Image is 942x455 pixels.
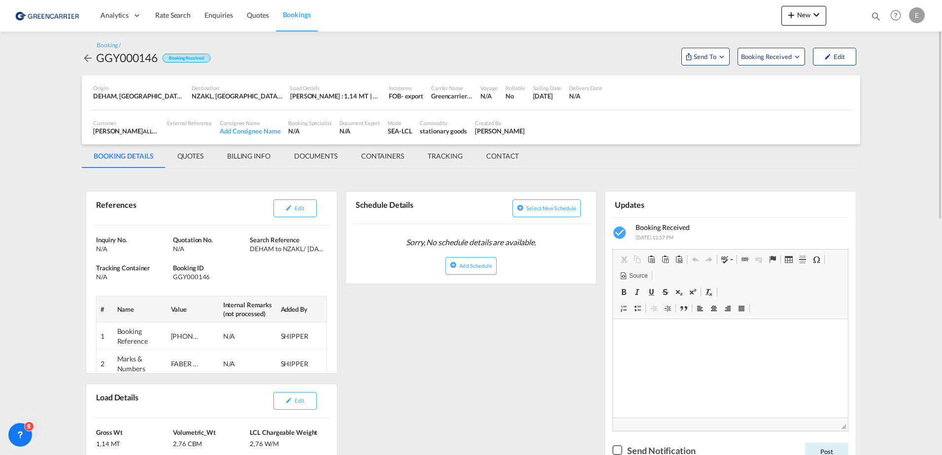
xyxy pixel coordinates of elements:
div: N/A [288,127,331,135]
span: Quotation No. [173,236,213,244]
div: E [909,7,925,23]
a: Link (Ctrl+K) [738,253,752,266]
div: N/A [96,272,170,281]
div: N/A [173,244,247,253]
div: [PERSON_NAME] [93,127,159,135]
md-tab-item: DOCUMENTS [282,144,349,168]
a: Copy (Ctrl+C) [631,253,644,266]
td: 1 [97,323,113,350]
a: Underline (Ctrl+U) [644,286,658,298]
div: Updates [612,195,728,213]
span: Resize [841,424,846,429]
div: N/A [223,359,253,369]
div: Destination [192,84,282,92]
md-tab-item: QUOTES [166,144,215,168]
a: Insert/Remove Bulleted List [631,302,644,315]
div: FOB [389,92,401,100]
img: 1378a7308afe11ef83610d9e779c6b34.png [15,4,81,27]
span: LCL Chargeable Weight [250,428,317,436]
span: Send To [693,52,717,62]
a: Subscript [672,286,686,298]
span: Edit [295,205,304,211]
div: Add Consignee Name [220,127,280,135]
md-tab-item: BOOKING DETAILS [82,144,166,168]
div: Load Details [290,84,381,92]
div: icon-magnify [871,11,881,26]
a: Source [617,269,650,282]
div: Sailing Date [533,84,562,92]
button: Open demo menu [681,48,730,65]
a: Insert/Remove Numbered List [617,302,631,315]
th: # [97,296,113,322]
div: Load Details [94,388,142,414]
div: DEHAM to NZAKL/ 08 October, 2025 [250,244,324,253]
span: Search Reference [250,236,299,244]
div: GGY000146 [96,50,158,65]
a: Paste (Ctrl+V) [644,253,658,266]
a: Increase Indent [661,302,674,315]
div: 2,76 CBM [173,437,247,448]
div: Commodity [420,119,467,127]
button: icon-pencilEdit [813,48,856,65]
md-icon: icon-plus-circle [450,261,457,268]
div: References [94,195,209,221]
span: Booking ID [173,264,204,272]
md-icon: icon-magnify [871,11,881,22]
md-pagination-wrapper: Use the left and right arrow keys to navigate between tabs [82,144,531,168]
span: Analytics [101,10,129,20]
md-icon: icon-checkbox-marked-circle [612,225,628,241]
div: 1,14 MT [96,437,170,448]
a: Spell Check As You Type [718,253,736,266]
th: Added By [277,296,327,322]
div: Booking Received [163,54,210,63]
div: Document Expert [339,119,380,127]
span: Booking Received [636,223,690,231]
div: N/A [223,331,253,341]
a: Decrease Indent [647,302,661,315]
span: Bookings [283,10,311,19]
span: Sorry, No schedule details are available. [402,233,540,252]
td: Booking Reference [113,323,167,350]
md-icon: icon-chevron-down [810,9,822,21]
md-tab-item: CONTAINERS [349,144,416,168]
md-tab-item: BILLING INFO [215,144,282,168]
div: N/A [339,127,380,135]
a: Italic (Ctrl+I) [631,286,644,298]
button: icon-plus 400-fgNewicon-chevron-down [781,6,826,26]
md-icon: icon-arrow-left [82,52,94,64]
div: External Reference [167,119,212,127]
a: Paste as plain text (Ctrl+Shift+V) [658,253,672,266]
span: Tracking Container [96,264,150,272]
div: Consignee Name [220,119,280,127]
div: GGY000146 [173,272,247,281]
div: Bianca Holzenkaempfer [475,127,525,135]
div: N/A [569,92,602,100]
md-icon: icon-pencil [285,204,292,211]
td: SHIPPER [277,350,327,378]
span: Gross Wt [96,428,123,436]
span: New [785,11,822,19]
md-icon: icon-pencil [824,53,831,60]
span: Inquiry No. [96,236,127,244]
div: - export [401,92,423,100]
a: Remove Format [702,286,716,298]
td: Marks & Numbers [113,350,167,378]
md-tab-item: TRACKING [416,144,474,168]
div: Help [887,7,909,25]
a: Unlink [752,253,766,266]
div: [PERSON_NAME] : 1,14 MT | Volumetric Wt : 2,76 CBM | Chargeable Wt : 2,76 W/M [290,92,381,100]
div: Booking Specialist [288,119,331,127]
div: Incoterms [389,84,423,92]
div: Schedule Details [353,195,469,220]
div: N/A [96,244,170,253]
span: Enquiries [204,11,233,19]
td: 2 [97,350,113,378]
a: Insert Special Character [809,253,823,266]
span: Booking Received [741,52,793,62]
span: Rate Search [155,11,191,19]
md-icon: icon-plus 400-fg [785,9,797,21]
button: icon-plus-circleSelect new schedule [512,199,581,217]
div: DEHAM, Hamburg, Germany, Western Europe, Europe [93,92,184,100]
div: 2,76 W/M [250,437,324,448]
a: Undo (Ctrl+Z) [688,253,702,266]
